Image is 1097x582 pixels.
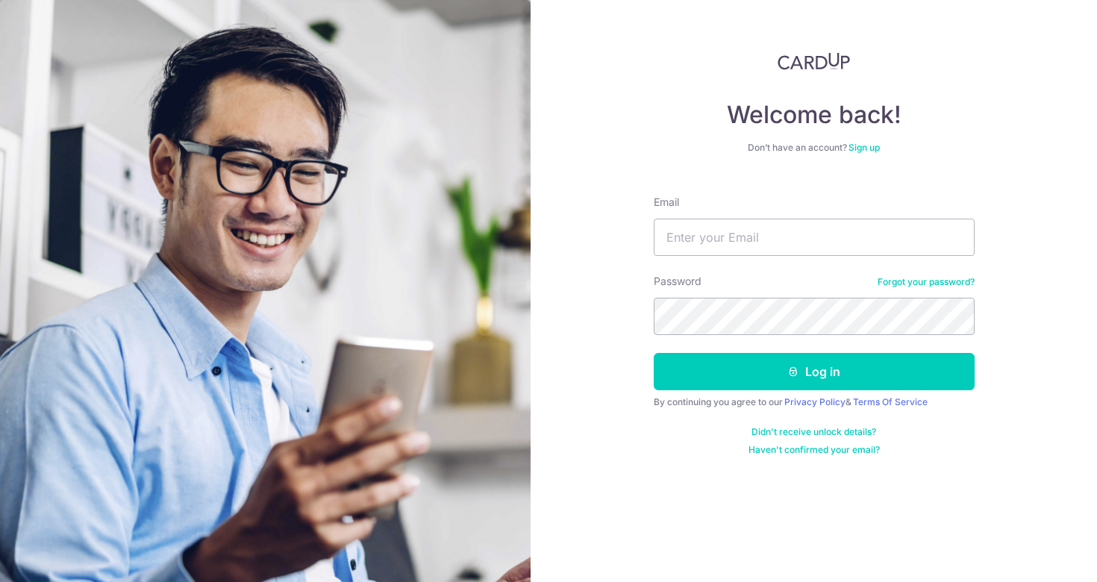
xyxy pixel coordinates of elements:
label: Email [654,195,679,210]
a: Didn't receive unlock details? [751,426,876,438]
a: Haven't confirmed your email? [748,444,880,456]
div: By continuing you agree to our & [654,396,975,408]
input: Enter your Email [654,219,975,256]
a: Sign up [848,142,880,153]
a: Forgot your password? [878,276,975,288]
label: Password [654,274,701,289]
img: CardUp Logo [778,52,851,70]
button: Log in [654,353,975,390]
a: Terms Of Service [853,396,928,407]
div: Don’t have an account? [654,142,975,154]
h4: Welcome back! [654,100,975,130]
a: Privacy Policy [784,396,846,407]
